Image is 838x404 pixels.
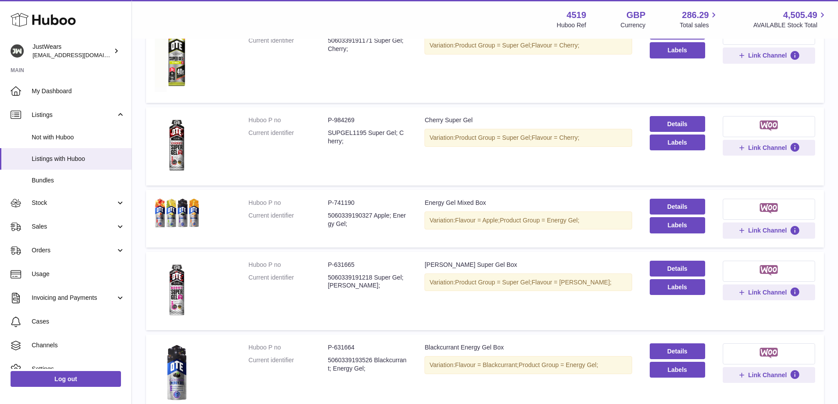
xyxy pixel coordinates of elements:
[32,317,125,326] span: Cases
[723,222,815,238] button: Link Channel
[249,356,328,373] dt: Current identifier
[455,361,519,368] span: Flavour = Blackcurrant;
[328,211,407,228] dd: 5060339190327 Apple; Energy Gel;
[760,265,778,276] img: woocommerce-small.png
[424,343,632,352] div: Blackcurrant Energy Gel Box
[32,341,125,349] span: Channels
[650,217,705,233] button: Labels
[650,42,705,58] button: Labels
[760,120,778,131] img: woocommerce-small.png
[32,176,125,185] span: Bundles
[532,279,612,286] span: Flavour = [PERSON_NAME];
[424,116,632,124] div: Cherry Super Gel
[249,273,328,290] dt: Current identifier
[753,9,827,29] a: 4,505.49 AVAILABLE Stock Total
[328,36,407,53] dd: 5060339191171 Super Gel; Cherry;
[249,36,328,53] dt: Current identifier
[32,222,116,231] span: Sales
[424,356,632,374] div: Variation:
[424,261,632,269] div: [PERSON_NAME] Super Gel Box
[723,284,815,300] button: Link Channel
[155,199,199,228] img: Energy Gel Mixed Box
[328,356,407,373] dd: 5060339193526 Blackcurrant; Energy Gel;
[567,9,586,21] strong: 4519
[249,199,328,207] dt: Huboo P no
[328,199,407,207] dd: P-741190
[760,348,778,358] img: woocommerce-small.png
[455,217,500,224] span: Flavour = Apple;
[249,343,328,352] dt: Huboo P no
[32,111,116,119] span: Listings
[783,9,817,21] span: 4,505.49
[32,246,116,255] span: Orders
[682,9,709,21] span: 286.29
[532,134,580,141] span: Flavour = Cherry;
[328,261,407,269] dd: P-631665
[424,211,632,229] div: Variation:
[32,133,125,142] span: Not with Huboo
[748,371,787,379] span: Link Channel
[748,144,787,152] span: Link Channel
[33,43,112,59] div: JustWears
[650,199,705,215] a: Details
[249,211,328,228] dt: Current identifier
[680,9,719,29] a: 286.29 Total sales
[748,226,787,234] span: Link Channel
[723,367,815,383] button: Link Channel
[11,371,121,387] a: Log out
[650,116,705,132] a: Details
[32,365,125,373] span: Settings
[723,47,815,63] button: Link Channel
[748,288,787,296] span: Link Channel
[424,36,632,55] div: Variation:
[650,362,705,378] button: Labels
[650,135,705,150] button: Labels
[650,279,705,295] button: Labels
[155,261,199,319] img: Berry Super Gel Box
[32,199,116,207] span: Stock
[753,21,827,29] span: AVAILABLE Stock Total
[249,116,328,124] dt: Huboo P no
[328,343,407,352] dd: P-631664
[500,217,579,224] span: Product Group = Energy Gel;
[557,21,586,29] div: Huboo Ref
[532,42,580,49] span: Flavour = Cherry;
[455,279,532,286] span: Product Group = Super Gel;
[328,273,407,290] dd: 5060339191218 Super Gel; [PERSON_NAME];
[32,270,125,278] span: Usage
[650,261,705,277] a: Details
[249,261,328,269] dt: Huboo P no
[249,129,328,146] dt: Current identifier
[32,294,116,302] span: Invoicing and Payments
[32,155,125,163] span: Listings with Huboo
[650,343,705,359] a: Details
[32,87,125,95] span: My Dashboard
[621,21,646,29] div: Currency
[155,116,199,175] img: Cherry Super Gel
[11,44,24,58] img: internalAdmin-4519@internal.huboo.com
[519,361,598,368] span: Product Group = Energy Gel;
[626,9,645,21] strong: GBP
[155,24,199,92] img: Citrus Super Gel+
[455,42,532,49] span: Product Group = Super Gel;
[723,140,815,156] button: Link Channel
[455,134,532,141] span: Product Group = Super Gel;
[748,51,787,59] span: Link Channel
[328,129,407,146] dd: SUPGEL1195 Super Gel; Cherry;
[155,343,199,402] img: Blackcurrant Energy Gel Box
[760,203,778,214] img: woocommerce-small.png
[33,51,129,58] span: [EMAIL_ADDRESS][DOMAIN_NAME]
[424,273,632,291] div: Variation:
[328,116,407,124] dd: P-984269
[680,21,719,29] span: Total sales
[424,199,632,207] div: Energy Gel Mixed Box
[424,129,632,147] div: Variation:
